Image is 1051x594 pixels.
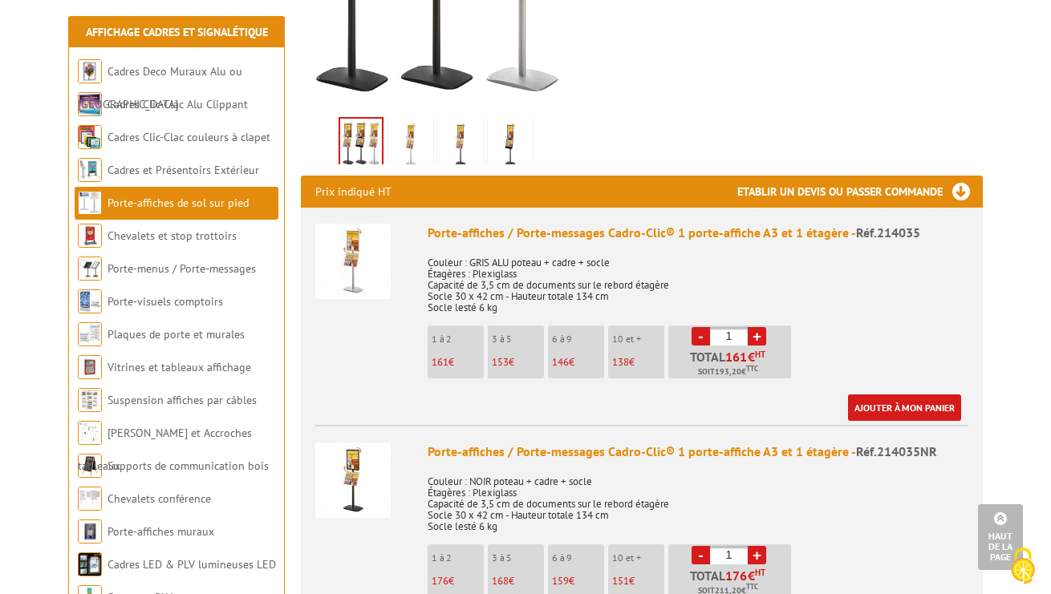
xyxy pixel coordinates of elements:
[612,355,629,369] span: 138
[441,120,480,170] img: porte_affiches_noir_poteau_cadre_socle_etageres_plexiglass_214035nr_fleche.jpg
[78,257,102,281] img: Porte-menus / Porte-messages
[612,552,664,564] p: 10 et +
[748,327,766,345] a: +
[428,246,968,313] p: Couleur : GRIS ALU poteau + cadre + socle Étagères : Plexiglass Capacité de 3,5 cm de documents s...
[432,355,448,369] span: 161
[1003,546,1043,586] img: Cookies (fenêtre modale)
[746,582,758,591] sup: TTC
[78,426,252,473] a: [PERSON_NAME] et Accroches tableaux
[552,333,604,345] p: 6 à 9
[108,228,237,243] a: Chevalets et stop trottoirs
[78,224,102,248] img: Chevalets et stop trottoirs
[737,176,983,208] h3: Etablir un devis ou passer commande
[995,539,1051,594] button: Cookies (fenêtre modale)
[746,364,758,373] sup: TTC
[856,224,920,240] span: Réf.214035
[78,64,242,111] a: Cadres Deco Muraux Alu ou [GEOGRAPHIC_DATA]
[108,97,248,111] a: Cadres Clic-Clac Alu Clippant
[492,333,544,345] p: 3 à 5
[108,261,256,276] a: Porte-menus / Porte-messages
[78,388,102,412] img: Suspension affiches par câbles
[108,491,211,506] a: Chevalets conférence
[612,576,664,587] p: €
[432,552,484,564] p: 1 à 2
[78,191,102,215] img: Porte-affiches de sol sur pied
[78,158,102,182] img: Cadres et Présentoirs Extérieur
[725,569,748,582] span: 176
[108,557,276,572] a: Cadres LED & PLV lumineuses LED
[315,224,391,299] img: Porte-affiches / Porte-messages Cadro-Clic® 1 porte-affiche A3 et 1 étagère
[978,504,1023,570] a: Haut de la page
[78,519,102,543] img: Porte-affiches muraux
[856,443,937,459] span: Réf.214035NR
[428,465,968,532] p: Couleur : NOIR poteau + cadre + socle Étagères : Plexiglass Capacité de 3,5 cm de documents sur l...
[552,552,604,564] p: 6 à 9
[612,333,664,345] p: 10 et +
[748,569,755,582] span: €
[692,546,710,564] a: -
[108,163,259,177] a: Cadres et Présentoirs Extérieur
[725,350,748,363] span: 161
[108,459,269,473] a: Supports de communication bois
[552,574,569,588] span: 159
[492,355,509,369] span: 153
[492,574,509,588] span: 168
[432,576,484,587] p: €
[78,487,102,511] img: Chevalets conférence
[492,357,544,368] p: €
[108,524,214,539] a: Porte-affiches muraux
[492,552,544,564] p: 3 à 5
[432,574,448,588] span: 176
[698,366,758,378] span: Soit €
[552,576,604,587] p: €
[108,327,245,341] a: Plaques de porte et murales
[692,327,710,345] a: -
[78,289,102,313] img: Porte-visuels comptoirs
[315,176,392,208] p: Prix indiqué HT
[672,350,791,378] p: Total
[108,130,270,144] a: Cadres Clic-Clac couleurs à clapet
[715,366,741,378] span: 193,20
[78,125,102,149] img: Cadres Clic-Clac couleurs à clapet
[492,576,544,587] p: €
[491,120,530,170] img: porte_affiches_noir_poteau_cadre_socle_etageres_metal_noir_214035mnr_fleche.jpg
[86,25,268,39] a: Affichage Cadres et Signalétique
[432,333,484,345] p: 1 à 2
[315,442,391,518] img: Porte-affiches / Porte-messages Cadro-Clic® 1 porte-affiche A3 et 1 étagère
[552,357,604,368] p: €
[108,196,249,210] a: Porte-affiches de sol sur pied
[392,120,430,170] img: porte_affiches_214035_fleche.jpg
[848,394,961,421] a: Ajouter à mon panier
[108,294,223,309] a: Porte-visuels comptoirs
[78,322,102,346] img: Plaques de porte et murales
[755,349,765,360] sup: HT
[78,59,102,83] img: Cadres Deco Muraux Alu ou Bois
[428,224,968,242] div: Porte-affiches / Porte-messages Cadro-Clic® 1 porte-affiche A3 et 1 étagère -
[108,360,251,374] a: Vitrines et tableaux affichage
[612,574,629,588] span: 151
[340,119,382,168] img: 3_porte_affiches__poteau_cadre_socle_noir_alu_etageres_plexiglass_metal_noir_214035mnr_214035_214...
[755,567,765,578] sup: HT
[78,421,102,445] img: Cimaises et Accroches tableaux
[432,357,484,368] p: €
[748,546,766,564] a: +
[108,393,257,407] a: Suspension affiches par câbles
[552,355,569,369] span: 146
[748,350,755,363] span: €
[612,357,664,368] p: €
[78,355,102,379] img: Vitrines et tableaux affichage
[428,442,968,461] div: Porte-affiches / Porte-messages Cadro-Clic® 1 porte-affiche A3 et 1 étagère -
